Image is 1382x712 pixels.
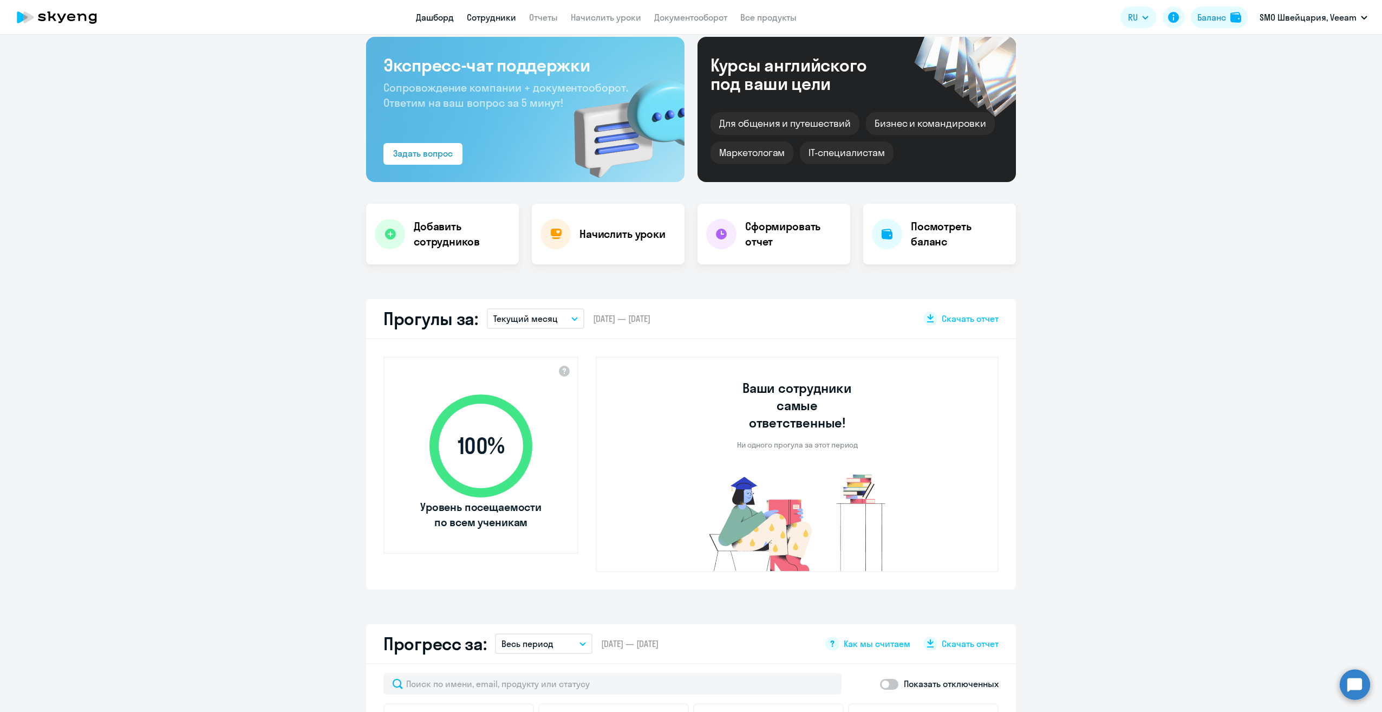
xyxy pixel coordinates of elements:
[419,500,543,530] span: Уровень посещаемости по всем ученикам
[383,308,478,329] h2: Прогулы за:
[844,638,910,650] span: Как мы считаем
[1128,11,1138,24] span: RU
[571,12,641,23] a: Начислить уроки
[710,56,896,93] div: Курсы английского под ваши цели
[487,308,584,329] button: Текущий месяц
[1120,7,1156,28] button: RU
[800,141,893,164] div: IT-специалистам
[558,60,685,182] img: bg-img
[942,638,999,650] span: Скачать отчет
[501,637,553,650] p: Весь период
[904,677,999,690] p: Показать отключенных
[383,673,842,695] input: Поиск по имени, email, продукту или статусу
[866,112,995,135] div: Бизнес и командировки
[416,12,454,23] a: Дашборд
[911,219,1007,249] h4: Посмотреть баланс
[654,12,727,23] a: Документооборот
[710,112,859,135] div: Для общения и путешествий
[593,313,650,325] span: [DATE] — [DATE]
[1254,4,1373,30] button: SMO Швейцария, Veeam
[601,638,659,650] span: [DATE] — [DATE]
[710,141,793,164] div: Маркетологам
[942,313,999,325] span: Скачать отчет
[745,219,842,249] h4: Сформировать отчет
[393,147,453,160] div: Задать вопрос
[529,12,558,23] a: Отчеты
[1260,11,1357,24] p: SMO Швейцария, Veeam
[1191,7,1248,28] button: Балансbalance
[1197,11,1226,24] div: Баланс
[579,226,666,242] h4: Начислить уроки
[383,54,667,76] h3: Экспресс-чат поддержки
[467,12,516,23] a: Сотрудники
[383,633,486,655] h2: Прогресс за:
[383,81,628,109] span: Сопровождение компании + документооборот. Ответим на ваш вопрос за 5 минут!
[493,312,558,325] p: Текущий месяц
[1230,12,1241,23] img: balance
[737,440,858,450] p: Ни одного прогула за этот период
[728,379,867,431] h3: Ваши сотрудники самые ответственные!
[383,143,462,165] button: Задать вопрос
[414,219,510,249] h4: Добавить сотрудников
[689,471,906,571] img: no-truants
[419,433,543,459] span: 100 %
[740,12,797,23] a: Все продукты
[495,633,592,654] button: Весь период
